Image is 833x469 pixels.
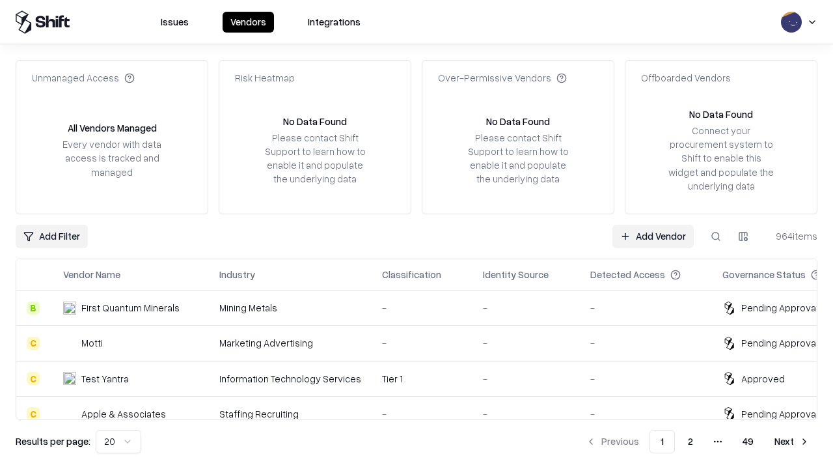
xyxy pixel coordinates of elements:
div: - [483,336,569,350]
div: No Data Found [486,115,550,128]
div: - [483,372,569,386]
div: Pending Approval [741,301,818,315]
p: Results per page: [16,434,90,448]
div: Marketing Advertising [219,336,361,350]
div: Please contact Shift Support to learn how to enable it and populate the underlying data [261,131,369,186]
div: - [590,336,702,350]
button: 1 [649,430,675,453]
div: Staffing Recruiting [219,407,361,421]
div: - [590,372,702,386]
img: First Quantum Minerals [63,302,76,315]
div: - [382,336,462,350]
div: - [483,301,569,315]
div: Tier 1 [382,372,462,386]
button: Add Filter [16,225,88,248]
div: No Data Found [283,115,347,128]
div: No Data Found [689,107,753,121]
div: Classification [382,268,441,281]
div: Unmanaged Access [32,71,135,85]
div: Approved [741,372,785,386]
button: Issues [153,12,197,33]
button: 2 [677,430,703,453]
button: 49 [732,430,764,453]
nav: pagination [578,430,817,453]
div: - [382,407,462,421]
a: Add Vendor [612,225,694,248]
img: Apple & Associates [63,407,76,420]
div: C [27,337,40,350]
div: Over-Permissive Vendors [438,71,567,85]
div: - [590,407,702,421]
img: Test Yantra [63,372,76,385]
div: First Quantum Minerals [81,301,180,315]
button: Integrations [300,12,368,33]
div: Every vendor with data access is tracked and managed [58,137,166,178]
div: Detected Access [590,268,665,281]
div: Identity Source [483,268,549,281]
button: Next [767,430,817,453]
div: - [382,301,462,315]
div: B [27,302,40,315]
div: - [483,407,569,421]
div: Test Yantra [81,372,129,386]
button: Vendors [223,12,274,33]
div: Governance Status [722,268,806,281]
div: Please contact Shift Support to learn how to enable it and populate the underlying data [464,131,572,186]
img: Motti [63,337,76,350]
div: Motti [81,336,103,350]
div: Industry [219,268,255,281]
div: Risk Heatmap [235,71,295,85]
div: Apple & Associates [81,407,166,421]
div: C [27,372,40,385]
div: Pending Approval [741,407,818,421]
div: Vendor Name [63,268,120,281]
div: - [590,301,702,315]
div: Connect your procurement system to Shift to enable this widget and populate the underlying data [667,124,775,193]
div: Mining Metals [219,301,361,315]
div: All Vendors Managed [68,121,157,135]
div: C [27,407,40,420]
div: Information Technology Services [219,372,361,386]
div: 964 items [765,229,817,243]
div: Pending Approval [741,336,818,350]
div: Offboarded Vendors [641,71,731,85]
